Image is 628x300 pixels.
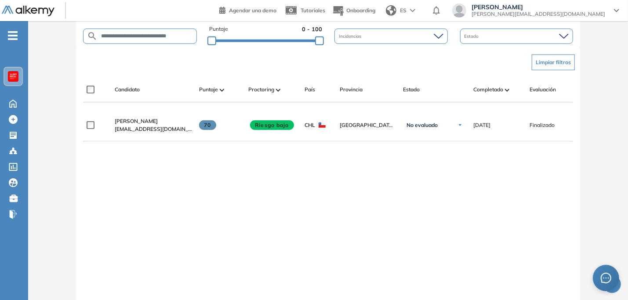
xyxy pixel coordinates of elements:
img: CHL [319,123,326,128]
div: Estado [460,29,573,44]
span: País [305,86,315,94]
span: Puntaje [209,25,228,33]
span: Proctoring [248,86,274,94]
img: [missing "en.ARROW_ALT" translation] [505,89,509,91]
span: [PERSON_NAME] [472,4,605,11]
span: Agendar una demo [229,7,276,14]
img: https://assets.alkemy.org/workspaces/620/d203e0be-08f6-444b-9eae-a92d815a506f.png [10,73,17,80]
span: Riesgo bajo [250,120,294,130]
span: Completado [473,86,503,94]
span: Evaluación [530,86,556,94]
span: Provincia [340,86,363,94]
span: No evaluado [407,122,438,129]
div: Incidencias [334,29,447,44]
img: Logo [2,6,54,17]
span: Finalizado [530,121,555,129]
img: [missing "en.ARROW_ALT" translation] [220,89,224,91]
span: Estado [465,33,481,40]
button: Limpiar filtros [532,54,575,70]
span: [DATE] [473,121,490,129]
span: [EMAIL_ADDRESS][DOMAIN_NAME] [115,125,192,133]
span: Onboarding [346,7,375,14]
i: - [8,35,18,36]
span: [GEOGRAPHIC_DATA][PERSON_NAME] [340,121,396,129]
img: SEARCH_ALT [87,31,98,42]
span: ES [400,7,407,14]
span: CHL [305,121,315,129]
span: Puntaje [199,86,218,94]
img: world [386,5,396,16]
span: 0 - 100 [302,25,322,33]
span: [PERSON_NAME][EMAIL_ADDRESS][DOMAIN_NAME] [472,11,605,18]
img: [missing "en.ARROW_ALT" translation] [276,89,280,91]
span: [PERSON_NAME] [115,118,158,124]
button: Onboarding [332,1,375,20]
span: Estado [403,86,420,94]
img: Ícono de flecha [457,123,463,128]
img: arrow [410,9,415,12]
span: Tutoriales [301,7,325,14]
span: 70 [199,120,216,130]
span: Incidencias [339,33,363,40]
span: Candidato [115,86,140,94]
span: message [601,273,611,283]
a: Agendar una demo [219,4,276,15]
a: [PERSON_NAME] [115,117,192,125]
